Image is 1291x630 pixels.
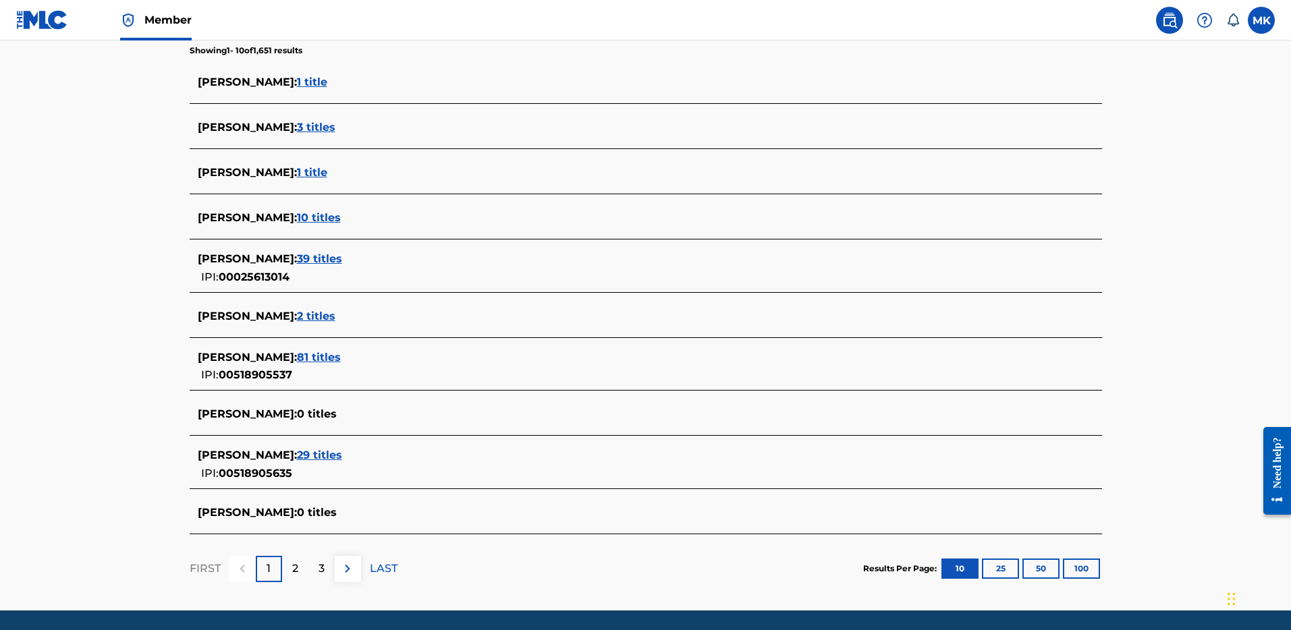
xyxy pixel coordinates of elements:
span: 10 titles [297,211,341,224]
div: Drag [1228,579,1236,619]
img: Top Rightsholder [120,12,136,28]
p: FIRST [190,561,221,577]
span: 00025613014 [219,270,290,283]
span: 1 title [297,76,327,88]
iframe: Chat Widget [1224,565,1291,630]
span: 39 titles [297,252,342,265]
button: 100 [1063,559,1100,579]
span: [PERSON_NAME] : [198,76,297,88]
span: 1 title [297,166,327,179]
span: 0 titles [297,407,337,420]
a: Public Search [1156,7,1183,34]
p: 1 [267,561,271,577]
p: 3 [319,561,325,577]
p: 2 [292,561,298,577]
img: help [1197,12,1213,28]
span: 2 titles [297,310,335,322]
span: IPI: [201,270,219,283]
button: 25 [982,559,1019,579]
span: [PERSON_NAME] : [198,121,297,134]
span: IPI: [201,467,219,480]
p: LAST [370,561,397,577]
div: Notifications [1226,13,1240,27]
span: 3 titles [297,121,335,134]
p: Showing 1 - 10 of 1,651 results [190,45,302,57]
p: Results Per Page: [863,563,940,575]
span: 81 titles [297,351,341,364]
button: 10 [941,559,979,579]
img: right [339,561,356,577]
img: MLC Logo [16,10,68,30]
span: [PERSON_NAME] : [198,506,297,519]
span: IPI: [201,368,219,381]
iframe: Resource Center [1253,417,1291,525]
span: [PERSON_NAME] : [198,252,297,265]
span: [PERSON_NAME] : [198,211,297,224]
span: 0 titles [297,506,337,519]
button: 50 [1022,559,1060,579]
span: [PERSON_NAME] : [198,351,297,364]
span: [PERSON_NAME] : [198,166,297,179]
span: Member [144,12,192,28]
div: Help [1191,7,1218,34]
span: 00518905635 [219,467,292,480]
span: [PERSON_NAME] : [198,449,297,461]
div: User Menu [1248,7,1275,34]
span: 00518905537 [219,368,292,381]
img: search [1161,12,1178,28]
span: [PERSON_NAME] : [198,310,297,322]
span: [PERSON_NAME] : [198,407,297,420]
span: 29 titles [297,449,342,461]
